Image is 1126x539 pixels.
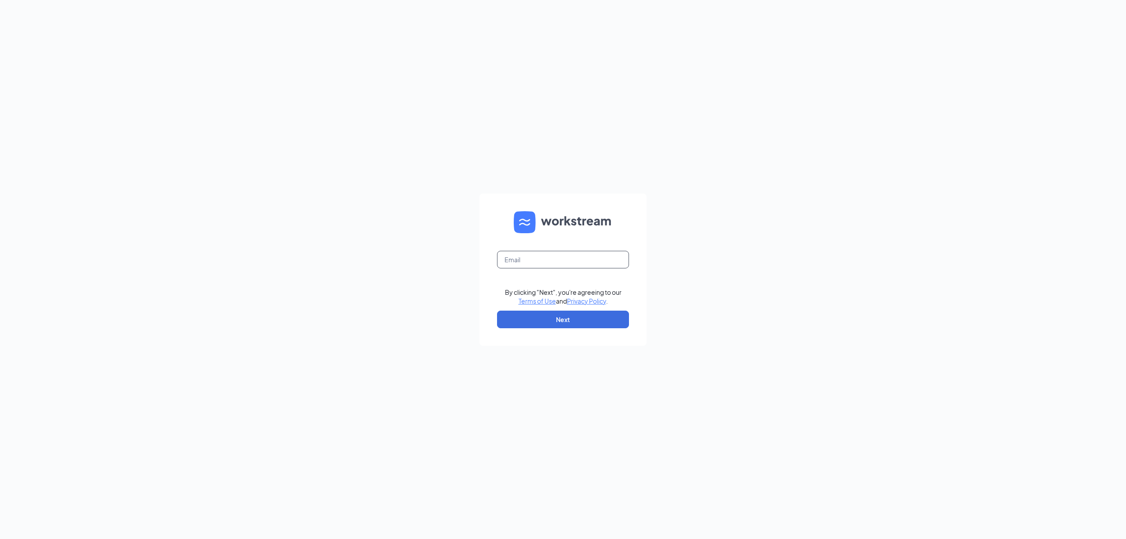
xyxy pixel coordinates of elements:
a: Privacy Policy [567,297,606,305]
div: By clicking "Next", you're agreeing to our and . [505,288,621,305]
button: Next [497,311,629,328]
input: Email [497,251,629,268]
img: WS logo and Workstream text [514,211,612,233]
a: Terms of Use [519,297,556,305]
